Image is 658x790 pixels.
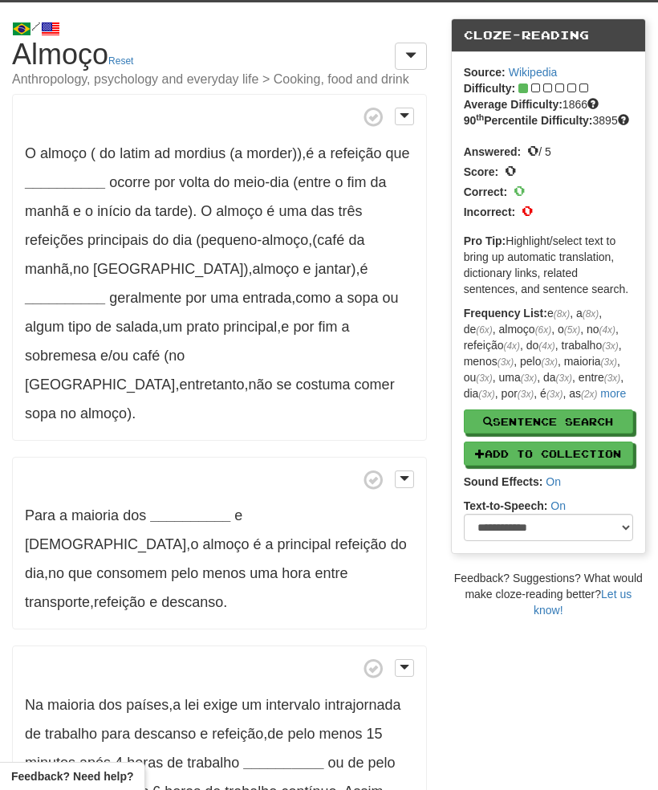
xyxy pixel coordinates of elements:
[564,324,580,336] em: (5x)
[212,726,263,742] span: refeição
[267,726,283,742] span: de
[476,324,492,336] em: (6x)
[60,405,76,421] span: no
[281,319,289,335] span: e
[127,755,163,771] span: horas
[229,145,242,161] span: (a
[464,442,633,466] button: Add to Collection
[25,319,64,335] span: algum
[464,98,563,111] strong: Average Difficulty:
[116,319,158,335] span: salada
[293,174,331,190] span: (entre
[25,726,41,742] span: de
[464,233,633,297] p: Highlight/select text to bring up automatic translation, dictionary links, related sentences, and...
[464,112,633,128] div: 3895
[40,145,87,161] span: almoço
[109,174,150,190] span: ocorre
[464,206,516,218] strong: Incorrect:
[464,82,516,95] strong: Difficulty:
[190,536,198,552] span: o
[330,145,381,161] span: refeição
[25,755,75,771] span: minutos
[464,307,547,320] strong: Frequency List:
[68,565,92,581] span: que
[123,507,146,523] span: dos
[185,290,206,306] span: por
[311,203,334,219] span: das
[134,726,196,742] span: descanso
[535,324,551,336] em: (6x)
[391,536,407,552] span: do
[385,145,409,161] span: que
[25,377,175,393] span: [GEOGRAPHIC_DATA]
[509,66,558,79] a: Wikipedia
[25,348,96,364] span: sobremesa
[25,594,90,610] span: transporte
[25,261,69,277] span: manhã
[95,319,112,335] span: de
[370,174,386,190] span: da
[451,570,646,618] div: Feedback? Suggestions? What would make cloze-reading better?
[287,726,315,742] span: pelo
[234,174,289,190] span: meio-dia
[282,565,311,581] span: hora
[518,389,534,400] em: (3x)
[173,232,192,248] span: dia
[554,308,570,320] em: (8x)
[100,348,128,364] span: e/ou
[464,114,593,127] strong: 90 Percentile Difficulty:
[347,755,364,771] span: de
[250,565,278,581] span: uma
[101,726,130,742] span: para
[464,96,633,112] div: 1866
[79,755,111,771] span: após
[243,755,323,771] strong: __________
[601,356,617,368] em: (3x)
[600,387,626,400] a: more
[583,308,599,320] em: (8x)
[174,145,225,161] span: mordius
[25,174,386,219] span: .
[187,755,239,771] span: trabalho
[366,726,382,742] span: 15
[514,181,525,199] span: 0
[319,726,362,742] span: menos
[25,697,43,713] span: Na
[100,145,116,161] span: do
[99,697,122,713] span: dos
[546,389,563,400] em: (3x)
[73,261,89,277] span: no
[252,261,299,277] span: almoço
[120,145,150,161] span: latim
[522,202,533,219] span: 0
[25,145,36,161] span: O
[154,145,170,161] span: ad
[476,112,484,122] sup: th
[246,145,302,161] span: morder))
[71,507,119,523] span: maioria
[87,232,148,248] span: principais
[541,356,557,368] em: (3x)
[154,174,175,190] span: por
[210,290,238,306] span: uma
[546,475,561,488] a: On
[335,290,343,306] span: a
[315,261,356,277] span: jantar)
[581,389,597,400] em: (2x)
[223,319,277,335] span: principal
[25,232,83,248] span: refeições
[97,203,131,219] span: início
[312,232,344,248] span: (café
[48,565,64,581] span: no
[25,203,368,277] span: , , , ,
[96,565,167,581] span: consomem
[25,565,44,581] span: dia
[161,594,223,610] span: descanso
[167,755,183,771] span: de
[464,165,499,178] strong: Score:
[162,319,182,335] span: um
[464,409,633,434] button: Sentence Search
[201,203,212,219] span: O
[503,340,519,352] em: (4x)
[248,377,272,393] span: não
